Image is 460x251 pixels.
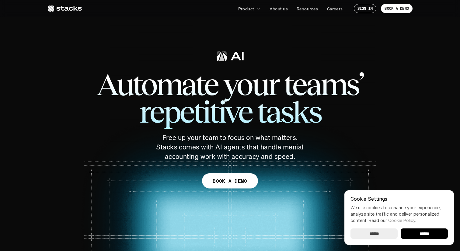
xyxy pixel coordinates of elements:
[323,3,347,14] a: Careers
[369,218,416,223] span: Read our .
[72,65,388,132] span: Automate your teams’ repetitive tasks
[381,4,413,13] a: BOOK A DEMO
[350,204,448,224] p: We use cookies to enhance your experience, analyze site traffic and deliver personalized content.
[72,116,99,120] a: Privacy Policy
[354,4,377,13] a: SIGN IN
[202,173,258,188] a: BOOK A DEMO
[154,133,306,161] p: Free up your team to focus on what matters. Stacks comes with AI agents that handle menial accoun...
[297,5,318,12] p: Resources
[385,6,409,11] p: BOOK A DEMO
[238,5,254,12] p: Product
[357,6,373,11] p: SIGN IN
[350,196,448,201] p: Cookie Settings
[327,5,343,12] p: Careers
[293,3,322,14] a: Resources
[213,177,247,185] p: BOOK A DEMO
[388,218,415,223] a: Cookie Policy
[266,3,291,14] a: About us
[270,5,288,12] p: About us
